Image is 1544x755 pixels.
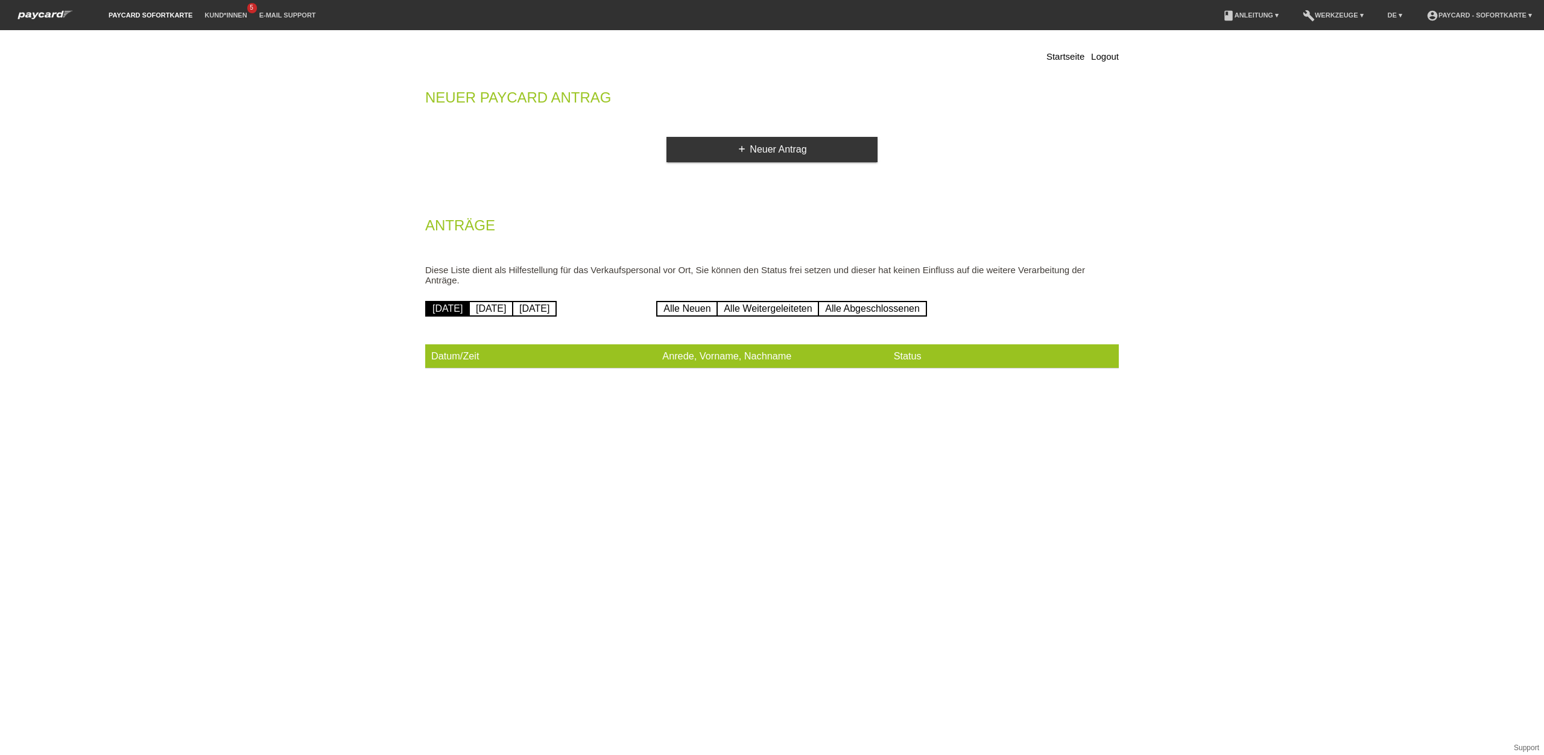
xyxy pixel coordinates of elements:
i: build [1303,10,1315,22]
span: 5 [247,3,257,13]
a: paycard Sofortkarte [12,14,78,23]
a: addNeuer Antrag [666,137,878,162]
a: bookAnleitung ▾ [1217,11,1285,19]
a: E-Mail Support [253,11,322,19]
h2: Neuer Paycard Antrag [425,92,1119,110]
p: Diese Liste dient als Hilfestellung für das Verkaufspersonal vor Ort, Sie können den Status frei ... [425,265,1119,285]
th: Datum/Zeit [425,344,656,368]
a: Alle Neuen [656,301,718,317]
a: Alle Abgeschlossenen [818,301,927,317]
a: Support [1514,744,1539,752]
a: Logout [1091,51,1119,62]
a: [DATE] [425,301,470,317]
a: Startseite [1046,51,1084,62]
th: Status [888,344,1119,368]
a: [DATE] [512,301,557,317]
img: paycard Sofortkarte [12,8,78,21]
a: [DATE] [469,301,513,317]
a: DE ▾ [1382,11,1408,19]
i: add [737,144,747,154]
a: paycard Sofortkarte [103,11,198,19]
h2: Anträge [425,220,1119,238]
th: Anrede, Vorname, Nachname [656,344,887,368]
a: Kund*innen [198,11,253,19]
a: account_circlepaycard - Sofortkarte ▾ [1420,11,1538,19]
i: account_circle [1426,10,1438,22]
a: buildWerkzeuge ▾ [1297,11,1370,19]
a: Alle Weitergeleiteten [717,301,819,317]
i: book [1223,10,1235,22]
